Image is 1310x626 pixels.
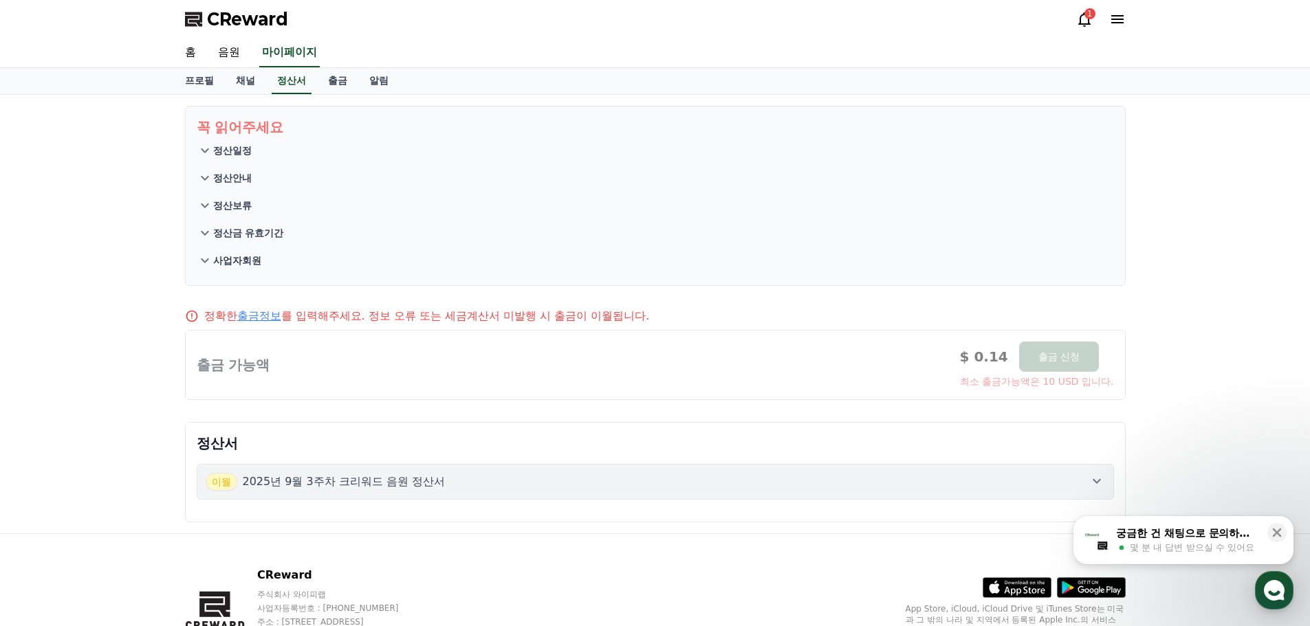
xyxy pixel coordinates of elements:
p: 사업자회원 [213,254,261,267]
p: 2025년 9월 3주차 크리워드 음원 정산서 [243,473,446,490]
div: 1 [1084,8,1095,19]
a: 홈 [4,436,91,470]
span: 설정 [212,456,229,467]
button: 정산보류 [197,192,1114,219]
a: 설정 [177,436,264,470]
button: 정산안내 [197,164,1114,192]
a: 프로필 [174,68,225,94]
p: 주식회사 와이피랩 [257,589,425,600]
a: 마이페이지 [259,38,320,67]
span: CReward [207,8,288,30]
a: 1 [1076,11,1093,27]
a: 홈 [174,38,207,67]
span: 대화 [126,457,142,468]
p: 정산안내 [213,171,252,185]
button: 이월 2025년 9월 3주차 크리워드 음원 정산서 [197,464,1114,500]
button: 정산일정 [197,137,1114,164]
a: 대화 [91,436,177,470]
p: 정확한 를 입력해주세요. 정보 오류 또는 세금계산서 미발행 시 출금이 이월됩니다. [204,308,650,324]
p: 정산서 [197,434,1114,453]
a: 채널 [225,68,266,94]
p: CReward [257,567,425,583]
button: 정산금 유효기간 [197,219,1114,247]
a: 정산서 [272,68,312,94]
button: 사업자회원 [197,247,1114,274]
p: 정산보류 [213,199,252,212]
a: 음원 [207,38,251,67]
span: 홈 [43,456,52,467]
a: 출금정보 [237,309,281,322]
span: 이월 [206,473,237,491]
p: 꼭 읽어주세요 [197,118,1114,137]
a: 출금 [317,68,358,94]
a: 알림 [358,68,400,94]
p: 정산일정 [213,144,252,157]
a: CReward [185,8,288,30]
p: 사업자등록번호 : [PHONE_NUMBER] [257,603,425,614]
p: 정산금 유효기간 [213,226,284,240]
